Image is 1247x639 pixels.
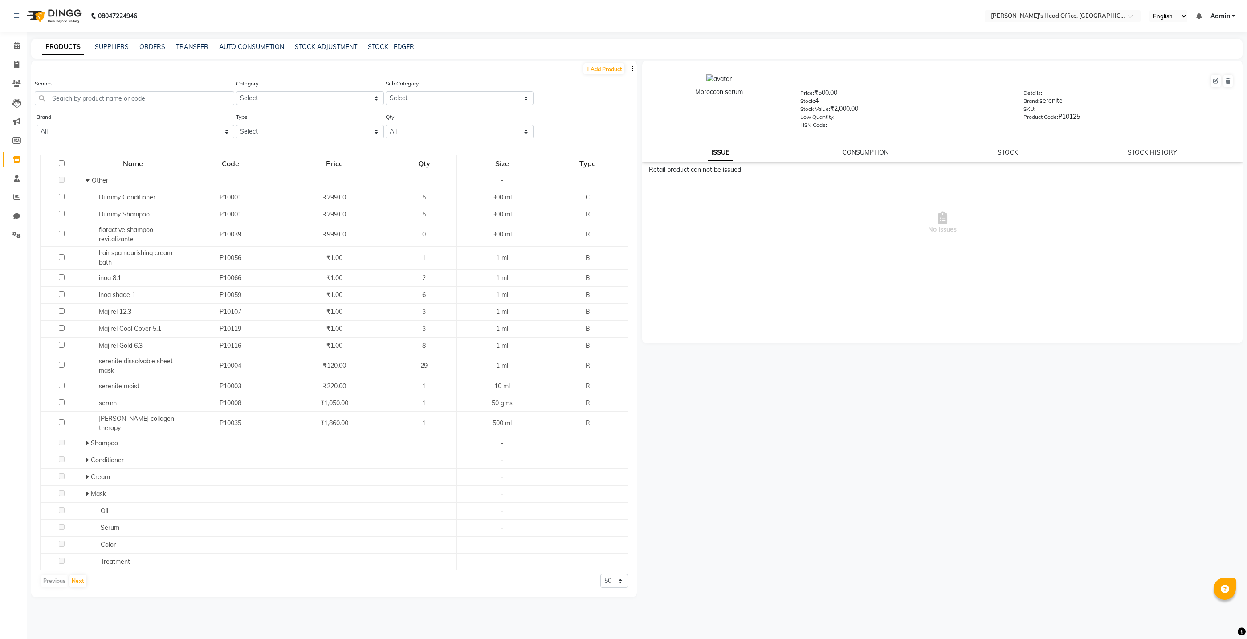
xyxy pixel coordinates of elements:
[586,342,590,350] span: B
[800,96,1011,109] div: 4
[496,291,508,299] span: 1 ml
[320,399,348,407] span: ₹1,050.00
[42,39,84,55] a: PRODUCTS
[86,439,91,447] span: Expand Row
[501,456,504,464] span: -
[422,254,426,262] span: 1
[278,155,391,171] div: Price
[99,325,161,333] span: Majirel Cool Cover 5.1
[184,155,277,171] div: Code
[99,342,143,350] span: Majirel Gold 6.3
[99,210,150,218] span: Dummy Shampoo
[99,226,153,243] span: floractive shampoo revitalizante
[1023,97,1039,105] label: Brand:
[493,419,512,427] span: 500 ml
[99,308,131,316] span: Majirel 12.3
[586,291,590,299] span: B
[492,399,513,407] span: 50 gms
[101,524,119,532] span: Serum
[323,362,346,370] span: ₹120.00
[496,325,508,333] span: 1 ml
[457,155,547,171] div: Size
[86,490,91,498] span: Expand Row
[586,325,590,333] span: B
[586,419,590,427] span: R
[1023,96,1234,109] div: serenite
[501,524,504,532] span: -
[1210,603,1238,630] iframe: chat widget
[326,308,342,316] span: ₹1.00
[800,113,835,121] label: Low Quantity:
[220,254,241,262] span: P10056
[420,362,428,370] span: 29
[176,43,208,51] a: TRANSFER
[422,291,426,299] span: 6
[708,145,733,161] a: ISSUE
[323,210,346,218] span: ₹299.00
[422,399,426,407] span: 1
[501,541,504,549] span: -
[92,176,108,184] span: Other
[998,148,1018,156] a: STOCK
[220,419,241,427] span: P10035
[220,342,241,350] span: P10116
[99,382,139,390] span: serenite moist
[99,274,121,282] span: inoa 8.1
[323,193,346,201] span: ₹299.00
[586,254,590,262] span: B
[220,362,241,370] span: P10004
[586,399,590,407] span: R
[220,210,241,218] span: P10001
[422,419,426,427] span: 1
[422,382,426,390] span: 1
[99,399,117,407] span: serum
[800,89,814,97] label: Price:
[326,342,342,350] span: ₹1.00
[651,87,787,97] div: Moroccon serum
[326,254,342,262] span: ₹1.00
[99,291,135,299] span: inoa shade 1
[101,558,130,566] span: Treatment
[501,558,504,566] span: -
[101,507,108,515] span: Oil
[583,63,624,74] a: Add Product
[501,473,504,481] span: -
[99,415,174,432] span: [PERSON_NAME] collagen theropy
[323,382,346,390] span: ₹220.00
[37,113,51,121] label: Brand
[800,105,830,113] label: Stock Value:
[649,178,1236,267] span: No Issues
[295,43,357,51] a: STOCK ADJUSTMENT
[422,274,426,282] span: 2
[368,43,414,51] a: STOCK LEDGER
[35,91,234,105] input: Search by product name or code
[493,193,512,201] span: 300 ml
[496,274,508,282] span: 1 ml
[220,325,241,333] span: P10119
[800,104,1011,117] div: ₹2,000.00
[35,80,52,88] label: Search
[98,4,137,28] b: 08047224946
[422,210,426,218] span: 5
[586,362,590,370] span: R
[1128,148,1177,156] a: STOCK HISTORY
[220,291,241,299] span: P10059
[84,155,183,171] div: Name
[422,193,426,201] span: 5
[236,80,258,88] label: Category
[99,357,173,374] span: serenite dissolvable sheet mask
[91,439,118,447] span: Shampoo
[586,230,590,238] span: R
[586,308,590,316] span: B
[326,325,342,333] span: ₹1.00
[220,274,241,282] span: P10066
[493,230,512,238] span: 300 ml
[496,342,508,350] span: 1 ml
[800,97,815,105] label: Stock:
[586,210,590,218] span: R
[586,193,590,201] span: C
[220,308,241,316] span: P10107
[422,230,426,238] span: 0
[586,382,590,390] span: R
[326,291,342,299] span: ₹1.00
